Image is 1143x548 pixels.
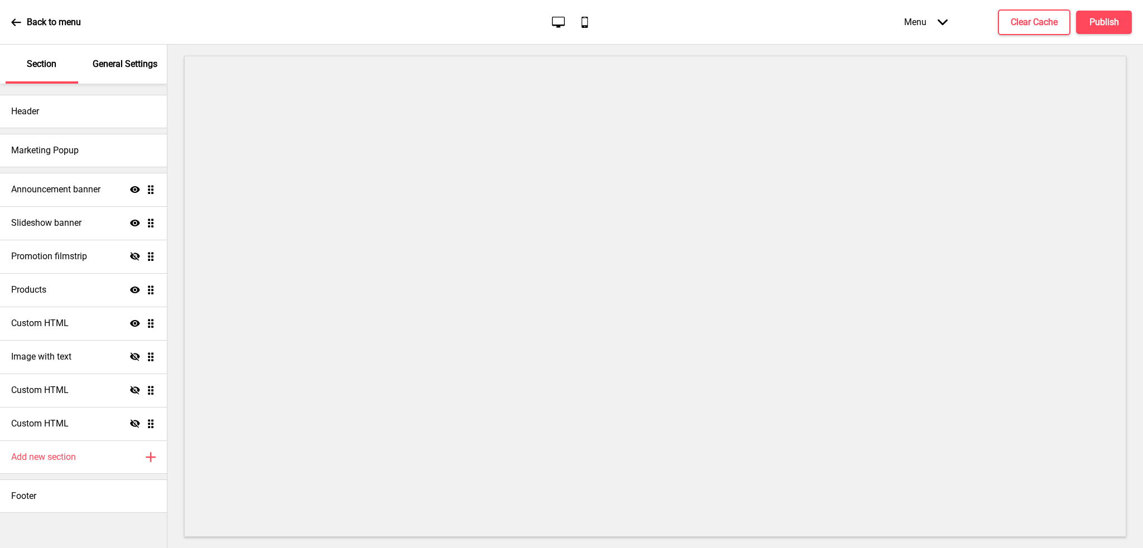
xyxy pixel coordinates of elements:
[11,351,71,363] h4: Image with text
[11,451,76,463] h4: Add new section
[11,384,69,396] h4: Custom HTML
[11,418,69,430] h4: Custom HTML
[11,284,46,296] h4: Products
[1076,11,1132,34] button: Publish
[27,16,81,28] p: Back to menu
[11,7,81,37] a: Back to menu
[998,9,1070,35] button: Clear Cache
[11,144,79,157] h4: Marketing Popup
[11,217,81,229] h4: Slideshow banner
[893,6,959,38] div: Menu
[11,490,36,502] h4: Footer
[11,250,87,263] h4: Promotion filmstrip
[11,317,69,329] h4: Custom HTML
[93,58,157,70] p: General Settings
[27,58,56,70] p: Section
[11,105,39,118] h4: Header
[1011,16,1058,28] h4: Clear Cache
[1089,16,1119,28] h4: Publish
[11,183,100,196] h4: Announcement banner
